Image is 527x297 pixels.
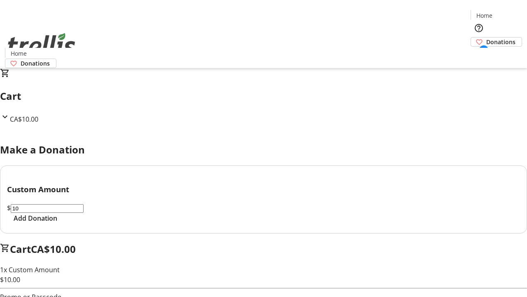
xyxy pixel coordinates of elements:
button: Add Donation [7,213,64,223]
span: Donations [21,59,50,68]
span: CA$10.00 [10,115,38,124]
a: Donations [471,37,522,47]
span: CA$10.00 [31,242,76,256]
button: Cart [471,47,487,63]
a: Home [471,11,497,20]
input: Donation Amount [11,204,84,213]
a: Donations [5,59,56,68]
img: Orient E2E Organization 8nBUyTNnwE's Logo [5,24,78,65]
span: Home [476,11,492,20]
button: Help [471,20,487,36]
span: Add Donation [14,213,57,223]
span: $ [7,203,11,212]
h3: Custom Amount [7,184,520,195]
a: Home [5,49,32,58]
span: Home [11,49,27,58]
span: Donations [486,38,515,46]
